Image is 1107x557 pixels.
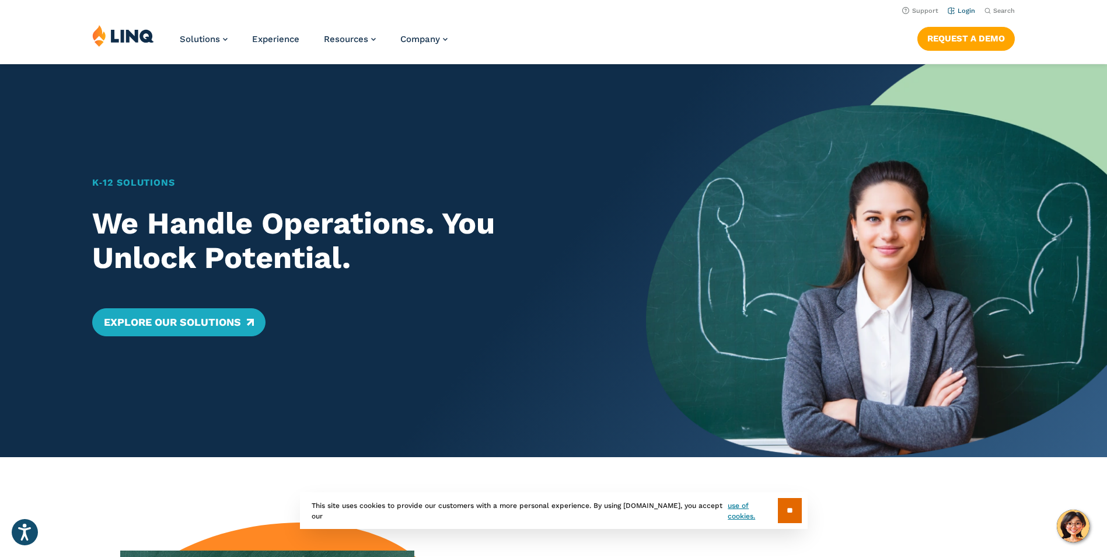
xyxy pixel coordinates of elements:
[324,34,376,44] a: Resources
[180,34,220,44] span: Solutions
[300,492,808,529] div: This site uses cookies to provide our customers with a more personal experience. By using [DOMAIN...
[324,34,368,44] span: Resources
[92,206,600,276] h2: We Handle Operations. You Unlock Potential.
[180,34,228,44] a: Solutions
[902,7,938,15] a: Support
[917,25,1015,50] nav: Button Navigation
[646,64,1107,457] img: Home Banner
[92,308,266,336] a: Explore Our Solutions
[948,7,975,15] a: Login
[993,7,1015,15] span: Search
[92,25,154,47] img: LINQ | K‑12 Software
[917,27,1015,50] a: Request a Demo
[180,25,448,63] nav: Primary Navigation
[400,34,448,44] a: Company
[984,6,1015,15] button: Open Search Bar
[728,500,777,521] a: use of cookies.
[252,34,299,44] a: Experience
[1057,510,1089,542] button: Hello, have a question? Let’s chat.
[92,176,600,190] h1: K‑12 Solutions
[400,34,440,44] span: Company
